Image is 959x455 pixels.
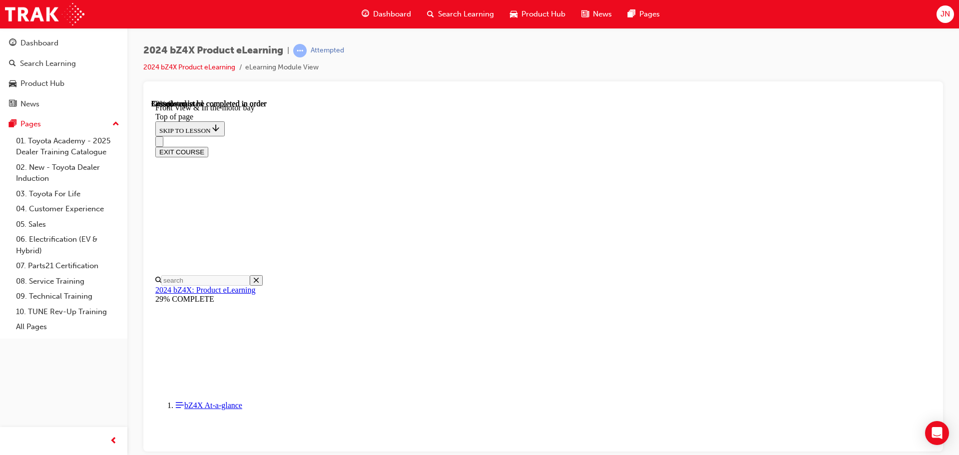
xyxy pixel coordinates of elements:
a: 10. TUNE Rev-Up Training [12,304,123,320]
span: up-icon [112,118,119,131]
span: news-icon [581,8,589,20]
span: JN [941,8,950,20]
button: Pages [4,115,123,133]
img: Trak [5,3,84,25]
a: car-iconProduct Hub [502,4,573,24]
div: Search Learning [20,58,76,69]
span: search-icon [427,8,434,20]
a: 06. Electrification (EV & Hybrid) [12,232,123,258]
a: guage-iconDashboard [354,4,419,24]
a: Search Learning [4,54,123,73]
span: learningRecordVerb_ATTEMPT-icon [293,44,307,57]
a: 07. Parts21 Certification [12,258,123,274]
a: 01. Toyota Academy - 2025 Dealer Training Catalogue [12,133,123,160]
a: 09. Technical Training [12,289,123,304]
button: EXIT COURSE [4,47,57,58]
span: Dashboard [373,8,411,20]
button: JN [937,5,954,23]
a: All Pages [12,319,123,335]
a: 2024 bZ4X: Product eLearning [4,186,104,195]
span: | [287,45,289,56]
div: Pages [20,118,41,130]
span: prev-icon [110,435,117,448]
a: 03. Toyota For Life [12,186,123,202]
a: News [4,95,123,113]
div: Open Intercom Messenger [925,421,949,445]
button: Close navigation menu [4,37,12,47]
span: News [593,8,612,20]
div: 29% COMPLETE [4,195,780,204]
button: SKIP TO LESSON [4,22,73,37]
span: news-icon [9,100,16,109]
a: Product Hub [4,74,123,93]
div: Attempted [311,46,344,55]
div: Product Hub [20,78,64,89]
span: Pages [639,8,660,20]
input: Search [10,176,98,186]
span: car-icon [9,79,16,88]
a: 04. Customer Experience [12,201,123,217]
div: Top of page [4,13,780,22]
a: news-iconNews [573,4,620,24]
span: Search Learning [438,8,494,20]
div: Front View & In the motor bay [4,4,780,13]
span: pages-icon [9,120,16,129]
span: SKIP TO LESSON [8,27,69,35]
a: 05. Sales [12,217,123,232]
span: guage-icon [362,8,369,20]
div: News [20,98,39,110]
a: Dashboard [4,34,123,52]
a: 2024 bZ4X Product eLearning [143,63,235,71]
span: Product Hub [521,8,565,20]
a: pages-iconPages [620,4,668,24]
span: 2024 bZ4X Product eLearning [143,45,283,56]
button: DashboardSearch LearningProduct HubNews [4,32,123,115]
span: pages-icon [628,8,635,20]
a: 08. Service Training [12,274,123,289]
a: search-iconSearch Learning [419,4,502,24]
a: 02. New - Toyota Dealer Induction [12,160,123,186]
li: eLearning Module View [245,62,319,73]
span: car-icon [510,8,517,20]
span: search-icon [9,59,16,68]
span: guage-icon [9,39,16,48]
div: Dashboard [20,37,58,49]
